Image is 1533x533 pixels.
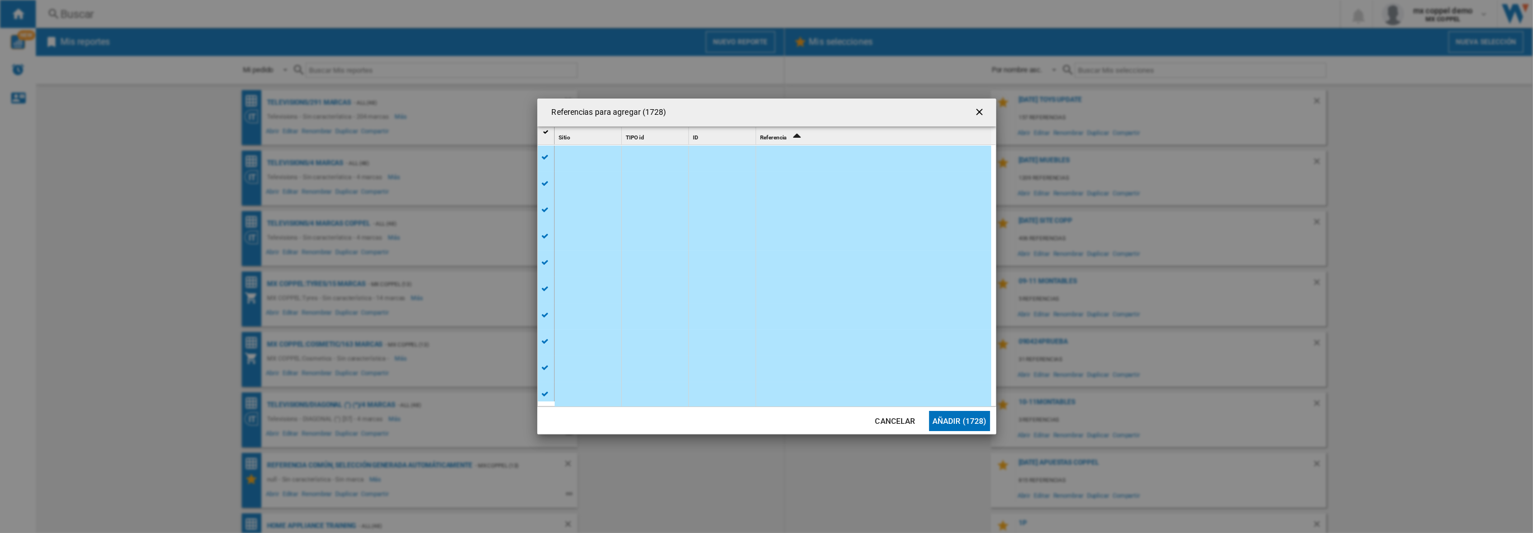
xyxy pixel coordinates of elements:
button: Añadir (1728) [929,411,990,431]
div: TIPO id Sort None [624,127,688,144]
div: ID Sort None [691,127,756,144]
span: Sitio [559,134,571,141]
span: Referencia [761,134,787,141]
span: TIPO id [626,134,644,141]
div: Sort None [557,127,621,144]
div: Sitio Sort None [557,127,621,144]
ng-md-icon: getI18NText('BUTTONS.CLOSE_DIALOG') [974,106,987,120]
div: Sort Ascending [758,127,991,144]
span: Sort Ascending [787,134,805,141]
h4: Referencias para agregar (1728) [546,107,667,118]
div: Sort None [691,127,756,144]
div: Referencia Sort Ascending [758,127,991,144]
button: getI18NText('BUTTONS.CLOSE_DIALOG') [969,101,992,124]
button: Cancelar [871,411,920,431]
div: Sort None [624,127,688,144]
span: ID [693,134,699,141]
